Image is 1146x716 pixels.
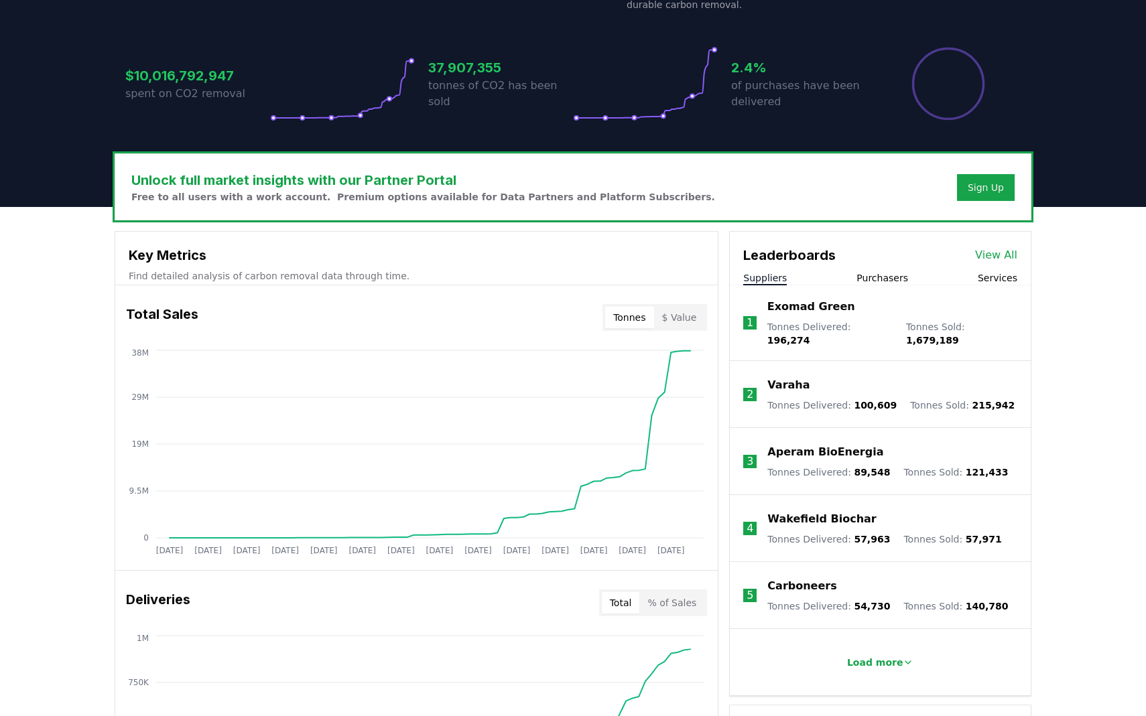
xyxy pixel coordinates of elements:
p: Find detailed analysis of carbon removal data through time. [129,269,704,283]
a: View All [975,247,1017,263]
h3: Unlock full market insights with our Partner Portal [131,170,715,190]
p: spent on CO2 removal [125,86,270,102]
button: Suppliers [743,271,787,285]
p: Tonnes Sold : [903,599,1008,613]
button: Services [978,271,1017,285]
a: Varaha [767,377,810,393]
button: Purchasers [856,271,908,285]
tspan: [DATE] [426,546,454,555]
h3: Key Metrics [129,245,704,265]
tspan: [DATE] [348,546,376,555]
tspan: [DATE] [464,546,492,555]
span: 121,433 [966,467,1009,478]
tspan: [DATE] [156,546,184,555]
p: Tonnes Sold : [910,399,1015,412]
tspan: 9.5M [129,486,149,496]
tspan: 0 [143,533,149,543]
tspan: [DATE] [580,546,608,555]
a: Exomad Green [767,299,855,315]
span: 196,274 [767,335,810,346]
tspan: [DATE] [271,546,299,555]
h3: $10,016,792,947 [125,66,270,86]
tspan: 38M [131,348,149,358]
tspan: [DATE] [542,546,569,555]
h3: 37,907,355 [428,58,573,78]
tspan: [DATE] [194,546,222,555]
span: 54,730 [854,601,890,612]
p: of purchases have been delivered [731,78,876,110]
p: Tonnes Delivered : [767,320,893,347]
button: Total [602,592,640,614]
button: Tonnes [605,307,653,328]
span: 100,609 [854,400,897,411]
p: Tonnes Sold : [903,466,1008,479]
p: Tonnes Sold : [903,532,1001,546]
div: Percentage of sales delivered [911,46,986,121]
p: Tonnes Delivered : [767,599,890,613]
p: 3 [747,453,753,470]
p: Free to all users with a work account. Premium options available for Data Partners and Platform S... [131,190,715,204]
span: 57,971 [966,534,1002,545]
button: Load more [836,649,925,676]
span: 1,679,189 [906,335,959,346]
a: Aperam BioEnergia [767,444,883,460]
p: 1 [747,315,753,331]
span: 57,963 [854,534,890,545]
h3: Leaderboards [743,245,836,265]
h3: Total Sales [126,304,198,331]
a: Wakefield Biochar [767,511,876,527]
tspan: 1M [137,634,149,643]
a: Carboneers [767,578,836,594]
h3: 2.4% [731,58,876,78]
tspan: [DATE] [619,546,646,555]
p: 5 [747,587,753,603]
button: $ Value [654,307,705,328]
p: 2 [747,386,753,403]
p: Tonnes Delivered : [767,399,897,412]
tspan: [DATE] [657,546,685,555]
span: 140,780 [966,601,1009,612]
span: 215,942 [972,400,1015,411]
tspan: [DATE] [503,546,531,555]
tspan: 750K [128,678,149,687]
tspan: [DATE] [310,546,338,555]
p: Tonnes Delivered : [767,466,890,479]
p: tonnes of CO2 has been sold [428,78,573,110]
p: Tonnes Delivered : [767,532,890,546]
tspan: [DATE] [387,546,415,555]
tspan: [DATE] [233,546,261,555]
p: 4 [747,520,753,536]
tspan: 29M [131,392,149,402]
a: Sign Up [968,181,1004,194]
p: Tonnes Sold : [906,320,1017,347]
p: Load more [847,656,903,669]
button: Sign Up [957,174,1015,201]
span: 89,548 [854,467,890,478]
button: % of Sales [639,592,704,614]
tspan: 19M [131,439,149,449]
h3: Deliveries [126,589,190,616]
